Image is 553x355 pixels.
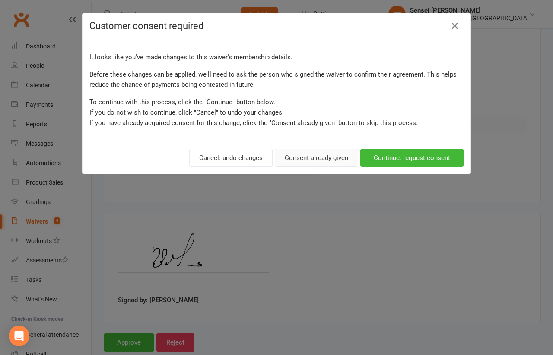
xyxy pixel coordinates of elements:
span: Customer consent required [89,20,203,31]
span: If you have already acquired consent for this change, click the "Consent already given" button to... [89,119,418,127]
button: Consent already given [275,149,358,167]
p: Before these changes can be applied, we'll need to ask the person who signed the waiver to confir... [89,69,464,90]
div: Open Intercom Messenger [9,326,29,346]
p: To continue with this process, click the "Continue" button below. If you do not wish to continue,... [89,97,464,128]
p: It looks like you've made changes to this waiver's membership details. [89,52,464,62]
button: Close [448,19,462,33]
button: Continue: request consent [360,149,464,167]
button: Cancel: undo changes [189,149,273,167]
